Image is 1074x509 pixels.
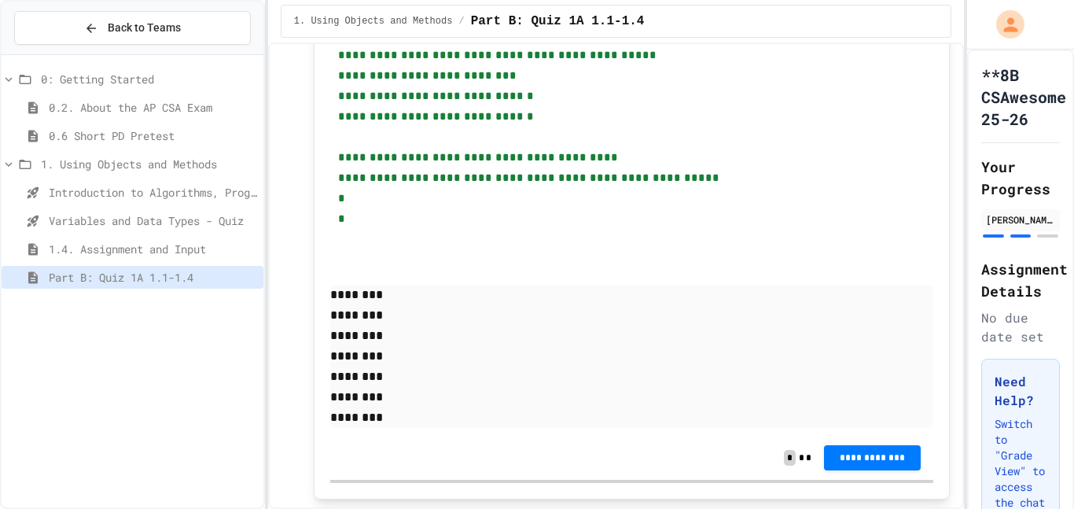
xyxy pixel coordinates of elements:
span: Variables and Data Types - Quiz [49,212,257,229]
h3: Need Help? [995,372,1046,410]
span: Back to Teams [108,20,181,36]
div: No due date set [981,308,1060,346]
span: Part B: Quiz 1A 1.1-1.4 [49,269,257,286]
span: Part B: Quiz 1A 1.1-1.4 [471,12,645,31]
span: 1. Using Objects and Methods [41,156,257,172]
span: 0.2. About the AP CSA Exam [49,99,257,116]
h2: Your Progress [981,156,1060,200]
span: Introduction to Algorithms, Programming, and Compilers [49,184,257,201]
span: 0: Getting Started [41,71,257,87]
span: 0.6 Short PD Pretest [49,127,257,144]
div: My Account [980,6,1028,42]
h1: **8B CSAwesome 25-26 [981,64,1066,130]
div: [PERSON_NAME] [986,212,1055,227]
span: / [458,15,464,28]
button: Back to Teams [14,11,251,45]
span: 1.4. Assignment and Input [49,241,257,257]
span: 1. Using Objects and Methods [294,15,453,28]
h2: Assignment Details [981,258,1060,302]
